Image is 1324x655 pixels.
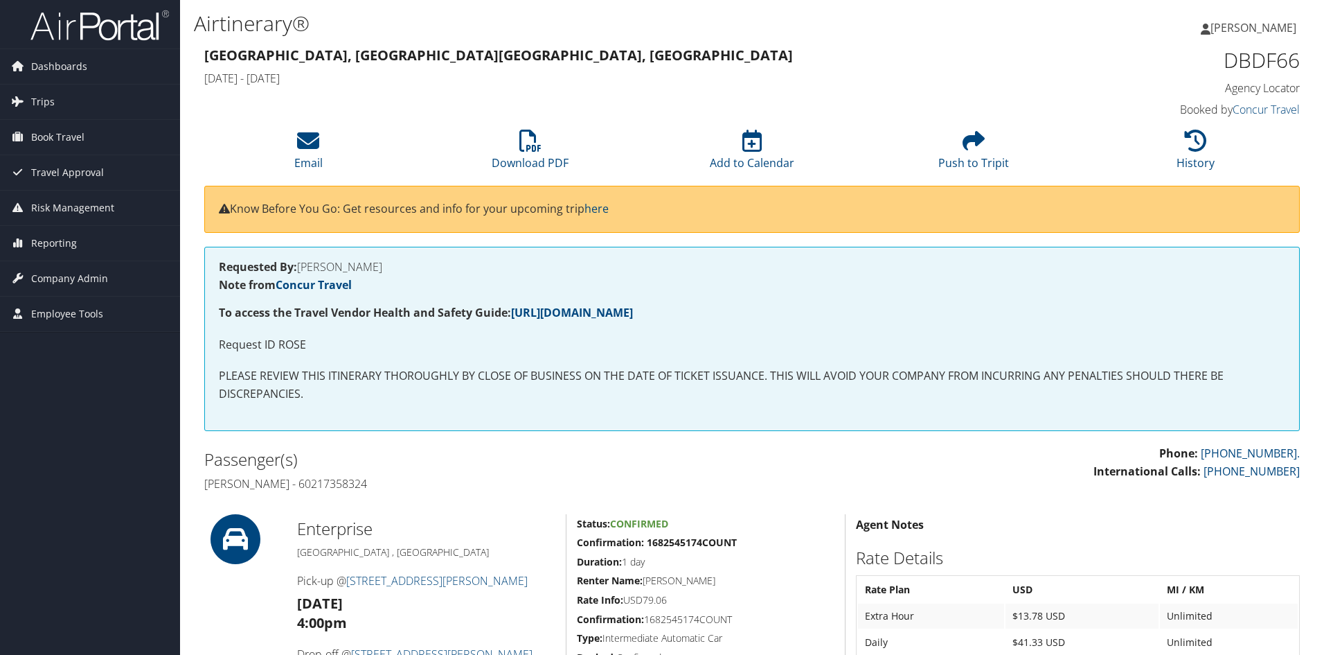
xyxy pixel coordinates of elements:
strong: [GEOGRAPHIC_DATA], [GEOGRAPHIC_DATA] [GEOGRAPHIC_DATA], [GEOGRAPHIC_DATA] [204,46,793,64]
span: Employee Tools [31,297,103,331]
span: Trips [31,85,55,119]
strong: Status: [577,517,610,530]
strong: Confirmation: [577,613,644,626]
strong: International Calls: [1093,464,1201,479]
h1: Airtinerary® [194,9,938,38]
span: [PERSON_NAME] [1210,20,1296,35]
strong: Renter Name: [577,574,643,587]
h4: [PERSON_NAME] [219,261,1285,272]
strong: To access the Travel Vendor Health and Safety Guide: [219,305,633,320]
a: [PERSON_NAME] [1201,7,1310,49]
h5: 1 day [577,555,834,569]
h4: [PERSON_NAME] - 60217358324 [204,476,742,491]
a: [URL][DOMAIN_NAME] [511,305,633,320]
h5: [GEOGRAPHIC_DATA] , [GEOGRAPHIC_DATA] [297,545,555,559]
strong: [DATE] [297,594,343,613]
h5: [PERSON_NAME] [577,574,834,588]
h4: Booked by [1041,102,1300,117]
th: Rate Plan [858,577,1003,602]
h2: Rate Details [856,546,1300,570]
a: [PHONE_NUMBER] [1204,464,1300,479]
h2: Enterprise [297,517,555,541]
a: [STREET_ADDRESS][PERSON_NAME] [346,573,528,588]
span: Company Admin [31,261,108,296]
span: Confirmed [610,517,668,530]
a: Email [294,137,323,171]
strong: 4:00pm [297,613,347,632]
td: Extra Hour [858,604,1003,629]
th: USD [1005,577,1159,602]
h5: Intermediate Automatic Car [577,631,834,645]
strong: Requested By: [219,259,297,274]
strong: Duration: [577,555,622,568]
a: Add to Calendar [710,137,794,171]
img: airportal-logo.png [30,9,169,42]
span: Risk Management [31,191,114,225]
a: History [1177,137,1215,171]
h2: Passenger(s) [204,448,742,471]
p: Know Before You Go: Get resources and info for your upcoming trip [219,200,1285,218]
h4: [DATE] - [DATE] [204,71,1021,86]
a: [PHONE_NUMBER]. [1201,446,1300,461]
p: Request ID ROSE [219,336,1285,354]
h1: DBDF66 [1041,46,1300,75]
span: Book Travel [31,120,84,155]
p: PLEASE REVIEW THIS ITINERARY THOROUGHLY BY CLOSE OF BUSINESS ON THE DATE OF TICKET ISSUANCE. THIS... [219,367,1285,403]
a: Concur Travel [1233,102,1300,117]
td: $41.33 USD [1005,630,1159,655]
strong: Agent Notes [856,517,924,532]
a: Concur Travel [276,277,352,292]
td: Daily [858,630,1003,655]
span: Travel Approval [31,155,104,190]
strong: Rate Info: [577,593,623,606]
h5: 1682545174COUNT [577,613,834,627]
td: Unlimited [1160,604,1298,629]
td: Unlimited [1160,630,1298,655]
strong: Note from [219,277,352,292]
strong: Type: [577,631,602,645]
th: MI / KM [1160,577,1298,602]
a: here [584,201,609,216]
h5: USD79.06 [577,593,834,607]
a: Push to Tripit [938,137,1009,171]
strong: Phone: [1159,446,1198,461]
span: Dashboards [31,49,87,84]
h4: Agency Locator [1041,80,1300,96]
h4: Pick-up @ [297,573,555,588]
span: Reporting [31,226,77,261]
strong: Confirmation: 1682545174COUNT [577,536,737,549]
a: Download PDF [492,137,569,171]
td: $13.78 USD [1005,604,1159,629]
